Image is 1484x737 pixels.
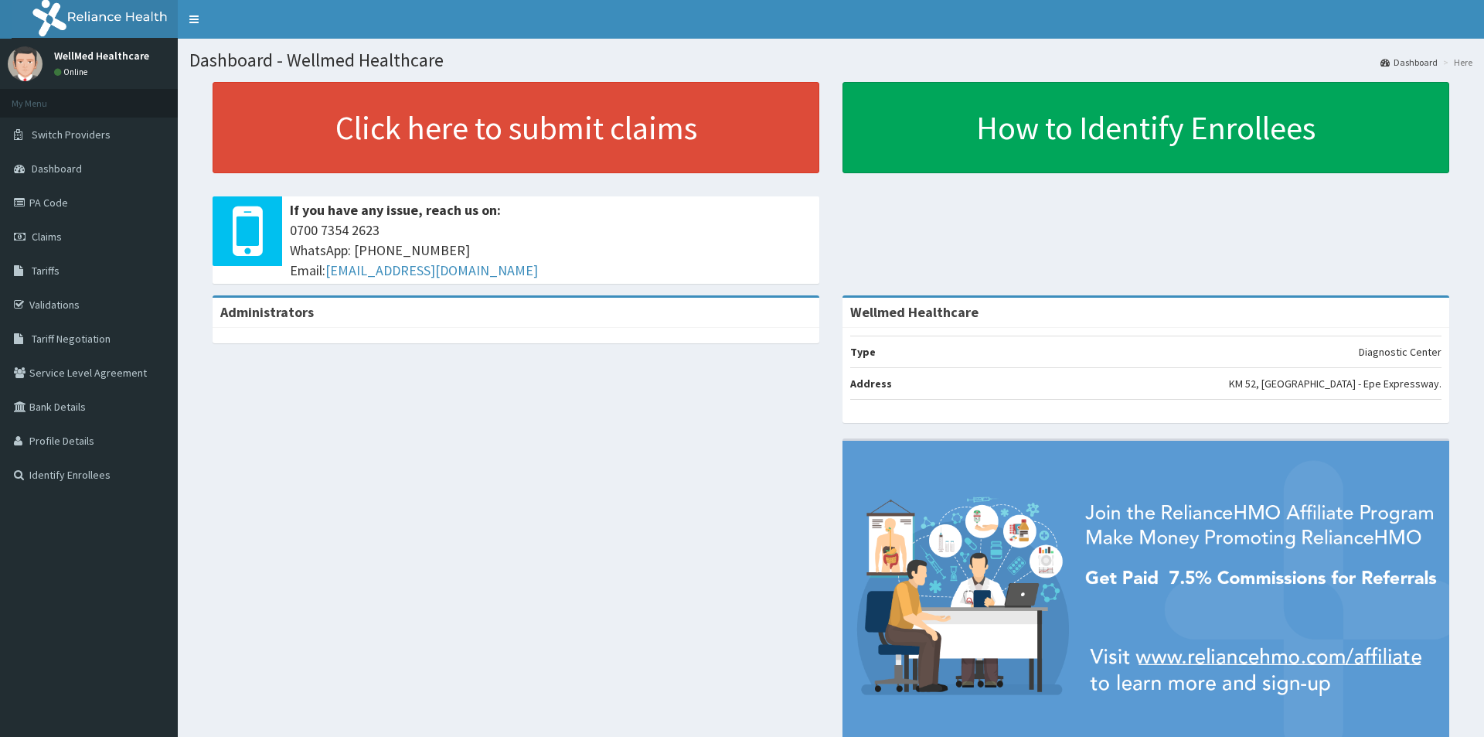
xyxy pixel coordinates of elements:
[32,332,111,346] span: Tariff Negotiation
[1380,56,1438,69] a: Dashboard
[1439,56,1472,69] li: Here
[213,82,819,173] a: Click here to submit claims
[850,377,892,391] b: Address
[842,82,1449,173] a: How to Identify Enrollees
[8,46,43,81] img: User Image
[1359,344,1441,360] p: Diagnostic Center
[1229,376,1441,391] p: KM 52, [GEOGRAPHIC_DATA] - Epe Expressway.
[220,303,314,321] b: Administrators
[290,220,812,280] span: 0700 7354 2623 WhatsApp: [PHONE_NUMBER] Email:
[325,261,538,279] a: [EMAIL_ADDRESS][DOMAIN_NAME]
[32,230,62,244] span: Claims
[290,201,501,219] b: If you have any issue, reach us on:
[850,303,979,321] strong: Wellmed Healthcare
[850,345,876,359] b: Type
[32,162,82,176] span: Dashboard
[32,128,111,142] span: Switch Providers
[54,50,149,61] p: WellMed Healthcare
[54,67,91,77] a: Online
[32,264,60,278] span: Tariffs
[189,50,1472,70] h1: Dashboard - Wellmed Healthcare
